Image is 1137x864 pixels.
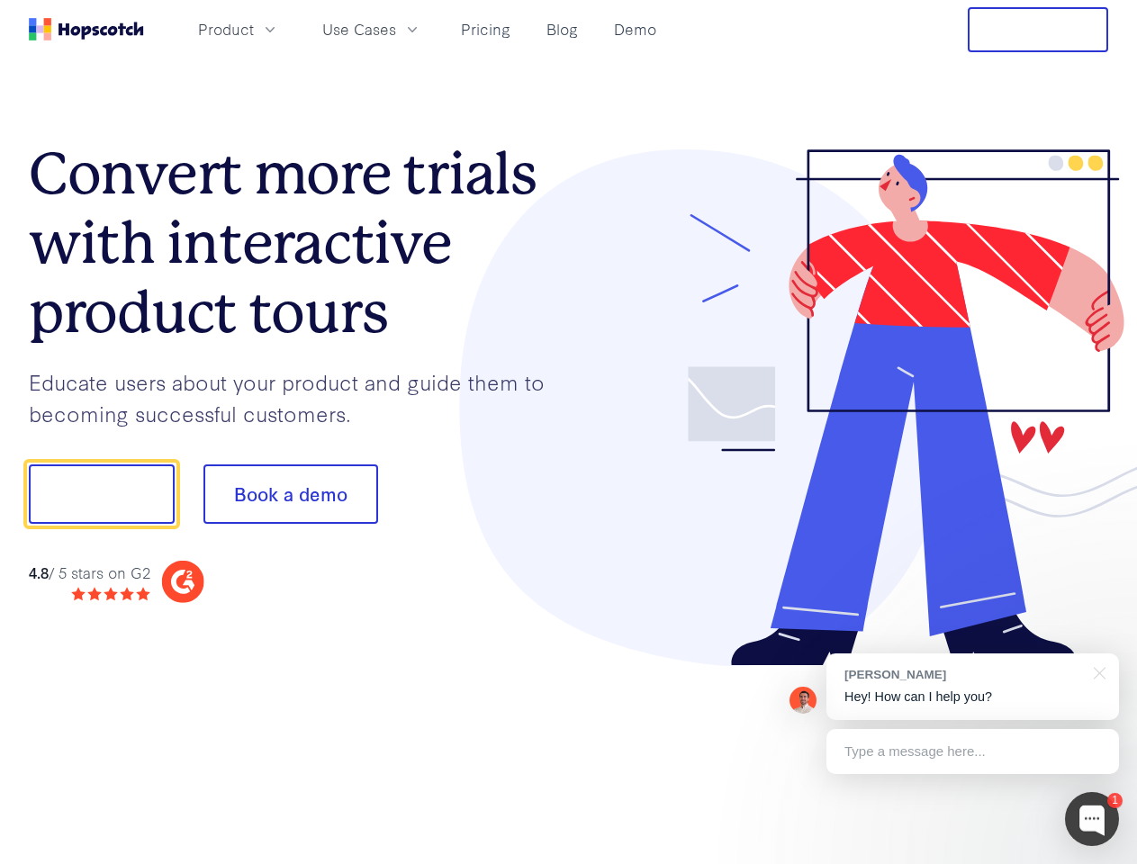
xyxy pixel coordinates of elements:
img: Mark Spera [790,687,817,714]
p: Educate users about your product and guide them to becoming successful customers. [29,366,569,428]
div: Type a message here... [826,729,1119,774]
strong: 4.8 [29,562,49,582]
h1: Convert more trials with interactive product tours [29,139,569,346]
button: Use Cases [311,14,432,44]
span: Product [198,18,254,40]
span: Use Cases [322,18,396,40]
button: Book a demo [203,464,378,524]
a: Home [29,18,144,40]
p: Hey! How can I help you? [844,688,1101,706]
button: Free Trial [968,7,1108,52]
a: Pricing [454,14,518,44]
a: Blog [539,14,585,44]
button: Product [187,14,290,44]
div: [PERSON_NAME] [844,666,1083,683]
div: 1 [1107,793,1123,808]
button: Show me! [29,464,175,524]
div: / 5 stars on G2 [29,562,150,584]
a: Demo [607,14,663,44]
